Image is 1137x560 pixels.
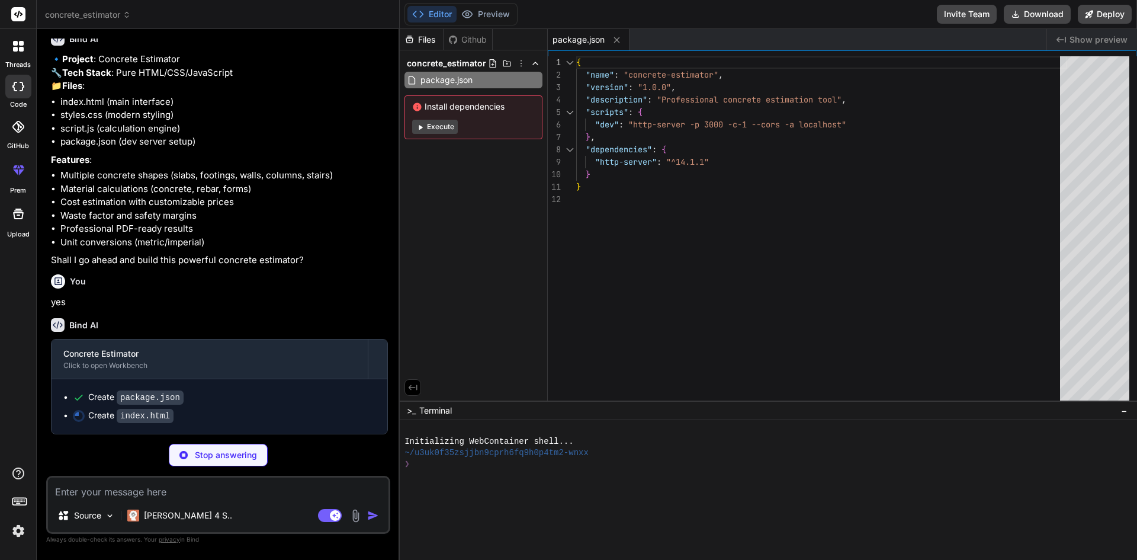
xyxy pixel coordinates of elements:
span: { [661,144,666,155]
label: GitHub [7,141,29,151]
li: Multiple concrete shapes (slabs, footings, walls, columns, stairs) [60,169,388,183]
span: Install dependencies [412,101,535,113]
span: Initializing WebContainer shell... [404,436,574,447]
div: 8 [548,143,561,156]
div: Click to open Workbench [63,361,356,370]
span: , [841,94,846,105]
img: Pick Models [105,511,115,521]
li: index.html (main interface) [60,95,388,109]
span: "name" [586,69,614,80]
h6: Bind AI [69,33,98,45]
label: threads [5,60,31,70]
p: Always double-check its answers. Your in Bind [46,534,390,545]
button: Preview [457,6,515,23]
label: Upload [7,229,30,239]
div: 9 [548,156,561,168]
span: "version" [586,82,628,92]
li: package.json (dev server setup) [60,135,388,149]
div: 2 [548,69,561,81]
span: concrete_estimator [407,57,486,69]
span: , [590,132,595,142]
span: "http-server -p 3000 -c-1 --cors -a localhost" [628,119,846,130]
div: Click to collapse the range. [562,56,577,69]
span: , [671,82,676,92]
span: ❯ [404,459,410,470]
div: 5 [548,106,561,119]
button: − [1119,401,1130,420]
span: "http-server" [595,156,657,167]
span: privacy [159,536,180,543]
code: index.html [117,409,174,423]
span: "dev" [595,119,619,130]
li: Professional PDF-ready results [60,222,388,236]
div: Github [444,34,492,46]
span: "1.0.0" [638,82,671,92]
span: } [586,132,590,142]
img: Claude 4 Sonnet [127,510,139,521]
li: Unit conversions (metric/imperial) [60,236,388,249]
span: : [647,94,652,105]
span: : [619,119,624,130]
strong: Project [62,53,94,65]
div: Create [88,391,184,404]
li: Cost estimation with customizable prices [60,196,388,209]
p: Stop answering [195,449,257,461]
p: [PERSON_NAME] 4 S.. [144,510,232,521]
span: ~/u3uk0f35zsjjbn9cprh6fq9h0p4tm2-wnxx [404,447,589,459]
button: Concrete EstimatorClick to open Workbench [52,340,368,379]
span: : [614,69,619,80]
div: Click to collapse the range. [562,143,577,156]
p: Source [74,510,101,521]
span: − [1121,405,1128,417]
div: Click to collapse the range. [562,106,577,119]
img: icon [367,510,379,521]
p: 🔹 : Concrete Estimator 🔧 : Pure HTML/CSS/JavaScript 📁 : [51,53,388,93]
span: : [628,107,633,117]
div: Concrete Estimator [63,348,356,360]
span: "Professional concrete estimation tool" [657,94,841,105]
button: Download [1004,5,1071,24]
p: Shall I go ahead and build this powerful concrete estimator? [51,254,388,267]
span: Show preview [1069,34,1128,46]
li: styles.css (modern styling) [60,108,388,122]
li: Material calculations (concrete, rebar, forms) [60,183,388,196]
span: concrete_estimator [45,9,131,21]
span: } [586,169,590,180]
strong: Tech Stack [62,67,111,78]
label: prem [10,185,26,196]
li: Waste factor and safety margins [60,209,388,223]
strong: Files [62,80,82,91]
span: "^14.1.1" [666,156,709,167]
h6: You [70,276,86,287]
span: : [628,82,633,92]
span: >_ [407,405,416,417]
span: Terminal [419,405,452,417]
div: 11 [548,181,561,193]
div: 10 [548,168,561,181]
span: : [657,156,661,167]
button: Editor [407,6,457,23]
h6: Bind AI [69,319,98,331]
span: { [638,107,643,117]
span: package.json [553,34,605,46]
span: { [576,57,581,68]
span: , [718,69,723,80]
li: script.js (calculation engine) [60,122,388,136]
div: 7 [548,131,561,143]
div: Create [88,409,174,422]
span: "scripts" [586,107,628,117]
p: yes [51,296,388,309]
span: "description" [586,94,647,105]
code: package.json [117,391,184,405]
div: 4 [548,94,561,106]
span: : [652,144,657,155]
button: Deploy [1078,5,1132,24]
div: 12 [548,193,561,206]
div: Files [400,34,443,46]
span: } [576,181,581,192]
p: : [51,153,388,167]
span: package.json [419,73,474,87]
div: 3 [548,81,561,94]
div: 6 [548,119,561,131]
label: code [10,100,27,110]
